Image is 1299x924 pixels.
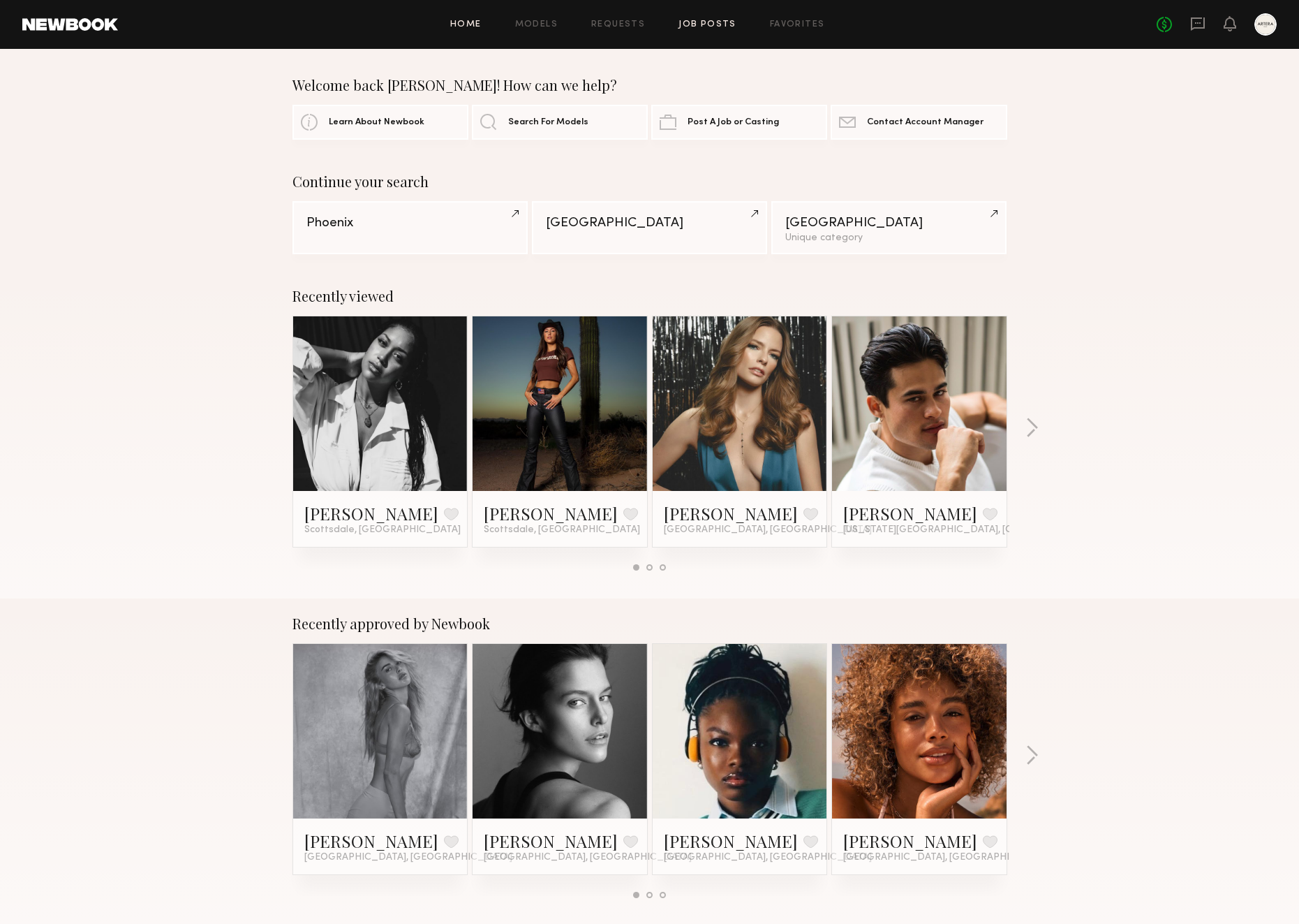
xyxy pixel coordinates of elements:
[515,20,558,29] a: Models
[688,118,779,127] span: Post A Job or Casting
[678,20,736,29] a: Job Posts
[472,105,648,140] a: Search For Models
[867,118,983,127] span: Contact Account Manager
[843,525,1104,536] span: [US_STATE][GEOGRAPHIC_DATA], [GEOGRAPHIC_DATA]
[664,852,872,863] span: [GEOGRAPHIC_DATA], [GEOGRAPHIC_DATA]
[843,830,977,852] a: [PERSON_NAME]
[304,502,438,525] a: [PERSON_NAME]
[484,502,618,525] a: [PERSON_NAME]
[484,525,640,536] span: Scottsdale, [GEOGRAPHIC_DATA]
[771,201,1007,254] a: [GEOGRAPHIC_DATA]Unique category
[831,105,1007,140] a: Contact Account Manager
[785,217,993,230] div: [GEOGRAPHIC_DATA]
[329,118,424,127] span: Learn About Newbook
[508,118,588,127] span: Search For Models
[292,201,528,254] a: Phoenix
[292,77,1007,94] div: Welcome back [PERSON_NAME]! How can we help?
[532,201,767,254] a: [GEOGRAPHIC_DATA]
[484,830,618,852] a: [PERSON_NAME]
[292,615,1007,632] div: Recently approved by Newbook
[843,502,977,525] a: [PERSON_NAME]
[306,217,514,230] div: Phoenix
[292,173,1007,190] div: Continue your search
[651,105,827,140] a: Post A Job or Casting
[304,852,512,863] span: [GEOGRAPHIC_DATA], [GEOGRAPHIC_DATA]
[785,233,993,243] div: Unique category
[304,525,461,536] span: Scottsdale, [GEOGRAPHIC_DATA]
[664,525,872,536] span: [GEOGRAPHIC_DATA], [GEOGRAPHIC_DATA]
[450,20,482,29] a: Home
[664,502,798,525] a: [PERSON_NAME]
[664,830,798,852] a: [PERSON_NAME]
[304,830,438,852] a: [PERSON_NAME]
[770,20,825,29] a: Favorites
[546,217,753,230] div: [GEOGRAPHIC_DATA]
[484,852,692,863] span: [GEOGRAPHIC_DATA], [GEOGRAPHIC_DATA]
[292,288,1007,305] div: Recently viewed
[292,105,468,140] a: Learn About Newbook
[591,20,645,29] a: Requests
[843,852,1051,863] span: [GEOGRAPHIC_DATA], [GEOGRAPHIC_DATA]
